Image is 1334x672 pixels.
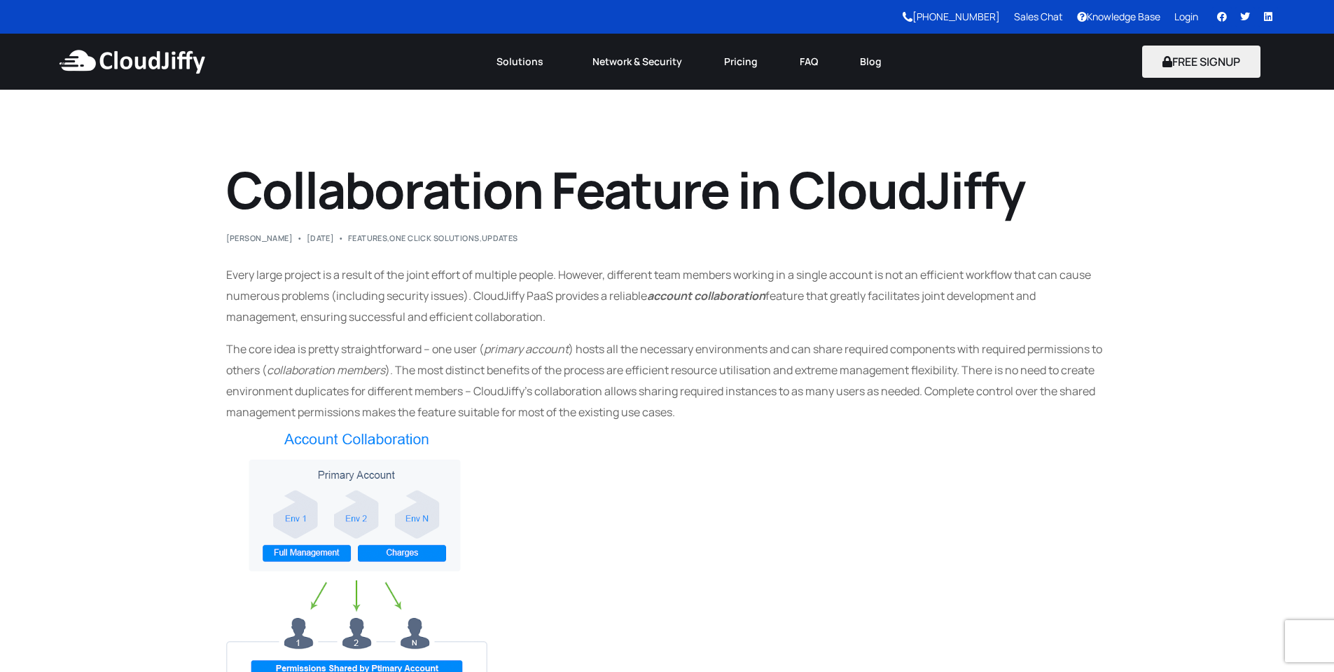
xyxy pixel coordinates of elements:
[903,10,1000,23] a: [PHONE_NUMBER]
[1014,10,1063,23] a: Sales Chat
[484,341,569,357] span: primary account
[226,362,1095,420] span: ). The most distinct benefits of the process are efficient resource utilisation and extreme manag...
[475,46,571,77] a: Solutions
[348,234,518,242] div: , ,
[226,267,1091,303] span: Every large project is a result of the joint effort of multiple people. However, different team m...
[226,341,484,357] span: The core idea is pretty straightforward – one user (
[779,46,839,77] a: FAQ
[1077,10,1160,23] a: Knowledge Base
[226,341,1102,378] span: ) hosts all the necessary environments and can share required components with required permission...
[647,288,765,303] i: account collaboration
[226,233,293,243] a: [PERSON_NAME]
[226,160,1109,220] h1: Collaboration Feature in CloudJiffy
[1142,54,1260,69] a: FREE SIGNUP
[571,46,703,77] a: Network & Security
[389,233,479,243] a: One Click Solutions
[348,233,388,243] a: Features
[267,362,385,378] span: collaboration members
[703,46,779,77] a: Pricing
[839,46,903,77] a: Blog
[307,234,335,242] span: [DATE]
[482,233,518,243] a: Updates
[1174,10,1198,23] a: Login
[1142,46,1260,78] button: FREE SIGNUP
